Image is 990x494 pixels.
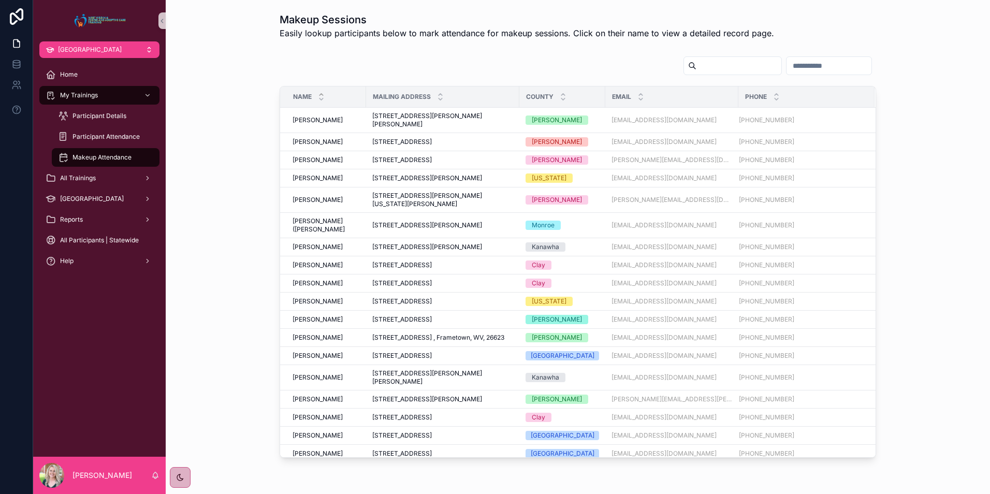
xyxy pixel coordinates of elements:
[526,221,599,230] a: Monroe
[293,138,360,146] a: [PERSON_NAME]
[372,395,482,403] span: [STREET_ADDRESS][PERSON_NAME]
[52,107,159,125] a: Participant Details
[372,192,513,208] a: [STREET_ADDRESS][PERSON_NAME][US_STATE][PERSON_NAME]
[372,156,432,164] span: [STREET_ADDRESS]
[372,221,513,229] a: [STREET_ADDRESS][PERSON_NAME]
[372,297,513,306] a: [STREET_ADDRESS]
[612,196,732,204] a: [PERSON_NAME][EMAIL_ADDRESS][DOMAIN_NAME]
[372,315,513,324] a: [STREET_ADDRESS]
[612,138,717,146] a: [EMAIL_ADDRESS][DOMAIN_NAME]
[293,196,343,204] span: [PERSON_NAME]
[612,279,732,287] a: [EMAIL_ADDRESS][DOMAIN_NAME]
[372,279,513,287] a: [STREET_ADDRESS]
[739,315,794,324] a: [PHONE_NUMBER]
[739,395,862,403] a: [PHONE_NUMBER]
[39,252,159,270] a: Help
[372,243,513,251] a: [STREET_ADDRESS][PERSON_NAME]
[612,138,732,146] a: [EMAIL_ADDRESS][DOMAIN_NAME]
[39,41,159,58] button: [GEOGRAPHIC_DATA]
[532,373,559,382] div: Kanawha
[739,315,862,324] a: [PHONE_NUMBER]
[612,116,732,124] a: [EMAIL_ADDRESS][DOMAIN_NAME]
[293,449,343,458] span: [PERSON_NAME]
[372,369,513,386] a: [STREET_ADDRESS][PERSON_NAME][PERSON_NAME]
[739,449,862,458] a: [PHONE_NUMBER]
[532,195,582,205] div: [PERSON_NAME]
[532,315,582,324] div: [PERSON_NAME]
[532,115,582,125] div: [PERSON_NAME]
[372,315,432,324] span: [STREET_ADDRESS]
[739,221,862,229] a: [PHONE_NUMBER]
[526,260,599,270] a: Clay
[372,413,513,422] a: [STREET_ADDRESS]
[293,395,343,403] span: [PERSON_NAME]
[612,352,732,360] a: [EMAIL_ADDRESS][DOMAIN_NAME]
[39,231,159,250] a: All Participants | Statewide
[60,215,83,224] span: Reports
[372,431,432,440] span: [STREET_ADDRESS]
[739,297,862,306] a: [PHONE_NUMBER]
[612,395,732,403] a: [PERSON_NAME][EMAIL_ADDRESS][PERSON_NAME][DOMAIN_NAME]
[739,279,794,287] a: [PHONE_NUMBER]
[612,333,732,342] a: [EMAIL_ADDRESS][DOMAIN_NAME]
[739,333,862,342] a: [PHONE_NUMBER]
[532,221,555,230] div: Monroe
[293,449,360,458] a: [PERSON_NAME]
[293,174,343,182] span: [PERSON_NAME]
[532,260,545,270] div: Clay
[739,395,794,403] a: [PHONE_NUMBER]
[293,261,360,269] a: [PERSON_NAME]
[739,373,794,382] a: [PHONE_NUMBER]
[293,297,360,306] a: [PERSON_NAME]
[293,196,360,204] a: [PERSON_NAME]
[293,315,360,324] a: [PERSON_NAME]
[526,115,599,125] a: [PERSON_NAME]
[532,137,582,147] div: [PERSON_NAME]
[293,116,343,124] span: [PERSON_NAME]
[739,352,862,360] a: [PHONE_NUMBER]
[612,261,717,269] a: [EMAIL_ADDRESS][DOMAIN_NAME]
[293,413,360,422] a: [PERSON_NAME]
[372,413,432,422] span: [STREET_ADDRESS]
[71,12,128,29] img: App logo
[526,413,599,422] a: Clay
[526,351,599,360] a: [GEOGRAPHIC_DATA]
[372,333,513,342] a: [STREET_ADDRESS] , Frametown, WV, 26623
[739,243,794,251] a: [PHONE_NUMBER]
[526,449,599,458] a: [GEOGRAPHIC_DATA]
[739,413,862,422] a: [PHONE_NUMBER]
[739,138,862,146] a: [PHONE_NUMBER]
[60,195,124,203] span: [GEOGRAPHIC_DATA]
[739,174,794,182] a: [PHONE_NUMBER]
[293,333,360,342] a: [PERSON_NAME]
[739,279,862,287] a: [PHONE_NUMBER]
[372,138,513,146] a: [STREET_ADDRESS]
[532,173,566,183] div: [US_STATE]
[293,174,360,182] a: [PERSON_NAME]
[739,333,794,342] a: [PHONE_NUMBER]
[526,333,599,342] a: [PERSON_NAME]
[612,297,732,306] a: [EMAIL_ADDRESS][DOMAIN_NAME]
[39,210,159,229] a: Reports
[612,261,732,269] a: [EMAIL_ADDRESS][DOMAIN_NAME]
[526,431,599,440] a: [GEOGRAPHIC_DATA]
[739,373,862,382] a: [PHONE_NUMBER]
[739,116,794,124] a: [PHONE_NUMBER]
[39,190,159,208] a: [GEOGRAPHIC_DATA]
[526,195,599,205] a: [PERSON_NAME]
[745,93,767,101] span: Phone
[612,333,717,342] a: [EMAIL_ADDRESS][DOMAIN_NAME]
[293,243,360,251] a: [PERSON_NAME]
[373,93,431,101] span: Mailing Address
[532,279,545,288] div: Clay
[293,279,343,287] span: [PERSON_NAME]
[293,431,360,440] a: [PERSON_NAME]
[612,243,732,251] a: [EMAIL_ADDRESS][DOMAIN_NAME]
[739,261,794,269] a: [PHONE_NUMBER]
[526,297,599,306] a: [US_STATE]
[372,449,513,458] a: [STREET_ADDRESS]
[739,431,862,440] a: [PHONE_NUMBER]
[372,174,482,182] span: [STREET_ADDRESS][PERSON_NAME]
[72,112,126,120] span: Participant Details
